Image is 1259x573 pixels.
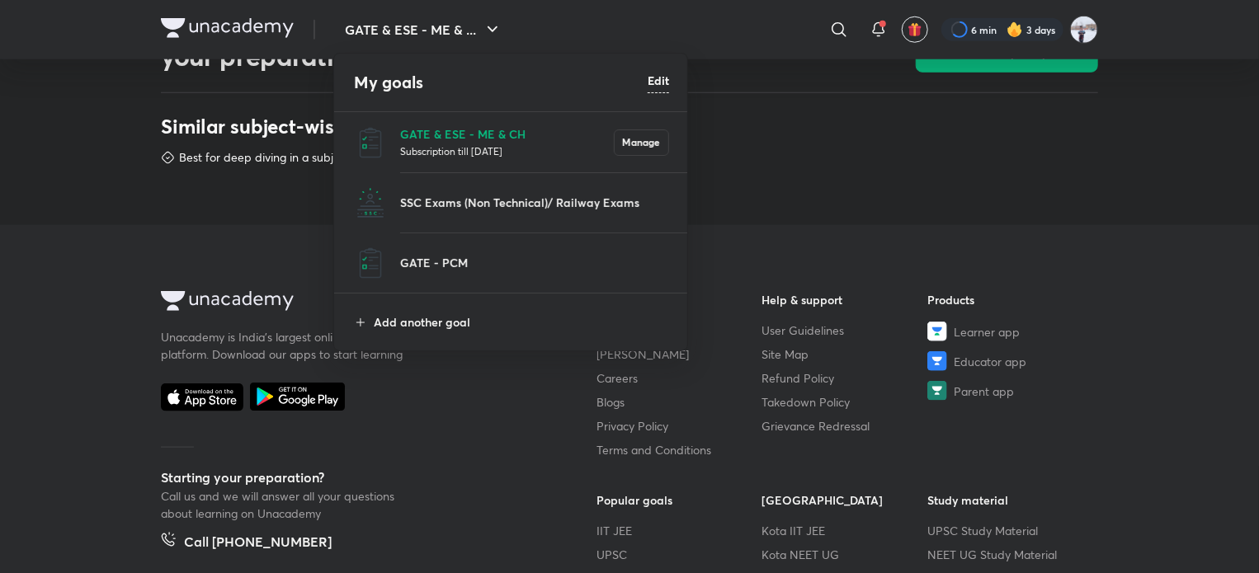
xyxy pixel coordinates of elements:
[614,129,669,156] button: Manage
[354,247,387,279] img: GATE - PCM
[400,194,669,211] p: SSC Exams (Non Technical)/ Railway Exams
[354,186,387,219] img: SSC Exams (Non Technical)/ Railway Exams
[374,313,669,331] p: Add another goal
[354,70,648,95] h4: My goals
[354,126,387,159] img: GATE & ESE - ME & CH
[400,254,669,271] p: GATE - PCM
[400,125,614,143] p: GATE & ESE - ME & CH
[400,143,614,159] p: Subscription till [DATE]
[648,72,669,89] h6: Edit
